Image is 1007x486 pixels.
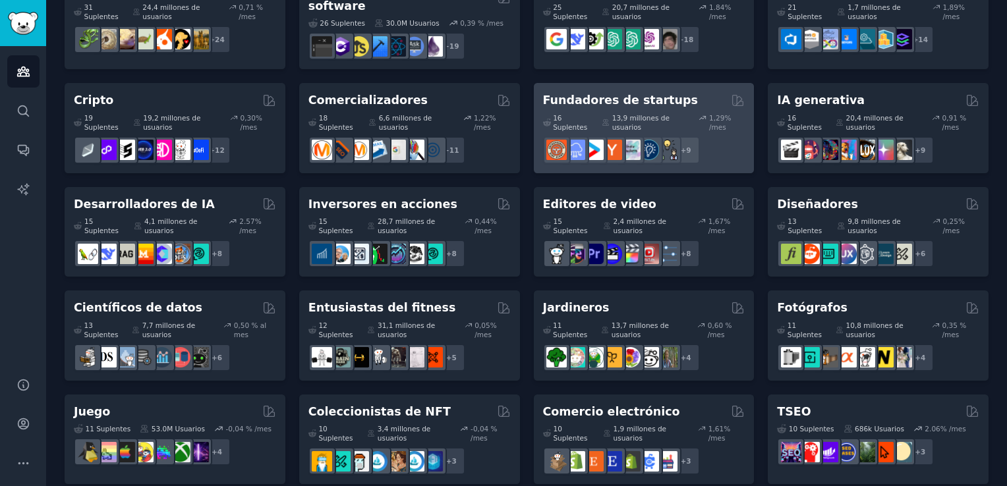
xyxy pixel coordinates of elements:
[367,36,388,57] img: iOSPrograming
[818,29,838,49] img: Docker_DevOps
[203,240,231,267] div: +
[312,347,332,367] img: GIMNASIO
[602,29,622,49] img: chatgpt_promptDesign
[115,29,135,49] img: leopardgeckos
[906,240,934,267] div: +
[612,113,690,132] font: 13,9 millones de usuarios
[241,113,276,132] div: 0,30% /mes
[170,29,190,49] img: Consejos para mascotas
[836,347,857,367] img: SonyAlpha
[620,140,641,160] img: indiehackers
[855,244,875,264] img: Experiencia de usuario
[74,196,215,213] h2: Desarrolladores de IA
[788,3,828,21] font: 21 Suplentes
[873,347,894,367] img: Nikon
[142,321,215,339] font: 7,7 millones de usuarios
[639,244,659,264] img: Youtubevideo
[602,451,622,472] img: Vendedores de Etsy
[943,3,979,21] div: 1,89% /mes
[386,140,406,160] img: Anuncios de Google
[452,457,457,465] font: 3
[873,29,894,49] img: aws_cdk
[74,300,202,316] h2: Científicos de datos
[188,29,209,49] img: raza de perro
[565,29,585,49] img: Búsqueda profunda
[799,140,820,160] img: dalle2
[892,347,912,367] img: Fotografía de bodas
[855,442,875,462] img: Local_SEO
[925,424,965,433] div: 2.06% /mes
[379,113,454,132] font: 6,6 millones de usuarios
[708,424,745,443] div: 1,61% /mes
[777,92,865,109] h2: IA generativa
[386,451,406,472] img: Criptoarte
[170,442,190,462] img: XboxGamers
[873,442,894,462] img: GoogleSearchConsole
[942,113,979,132] div: 0,91 % /mes
[438,32,465,60] div: +
[543,92,698,109] h2: Fundadores de startups
[657,29,677,49] img: Inteligencia artificial
[565,451,585,472] img: Shopify
[781,244,801,264] img: tipografía
[686,146,691,154] font: 9
[672,344,700,371] div: +
[620,347,641,367] img: flores
[225,424,272,433] div: -0,04 % /mes
[203,438,231,466] div: +
[78,140,98,160] img: ethfinance
[308,404,451,420] h2: Coleccionistas de NFT
[781,29,801,49] img: azuredevops
[115,140,135,160] img: Ethstaker
[836,442,857,462] img: SEO_cases
[84,321,123,339] font: 13 Suplentes
[188,140,209,160] img: Defi_
[367,140,388,160] img: Marketing por correo electrónico
[657,140,677,160] img: GrowMyBusiness
[170,347,190,367] img: Datasets
[152,29,172,49] img: carolina
[620,29,641,49] img: chatgpt_prompts_
[781,140,801,160] img: aivideo
[612,321,688,339] font: 13,7 millones de usuarios
[188,442,209,462] img: Transmisión de Twitch
[460,18,503,28] div: 0,39 % /mes
[553,113,592,132] font: 16 Suplentes
[553,217,593,235] font: 15 Suplentes
[657,347,677,367] img: Mundo de jardineros
[620,451,641,472] img: ReseñaMyShopify
[308,300,456,316] h2: Entusiastas del fitness
[921,448,925,456] font: 3
[133,140,154,160] img: web3
[855,347,875,367] img: canónigo
[781,442,801,462] img: SEO_Digital_Marketing
[906,438,934,466] div: +
[217,250,222,257] font: 8
[474,113,510,132] div: 1,22% /mes
[312,451,332,472] img: NFTExchange
[312,140,332,160] img: content_marketing
[438,240,465,267] div: +
[386,36,406,57] img: reactnative
[672,136,700,164] div: +
[422,451,443,472] img: Artículos digitales
[788,113,826,132] font: 16 Suplentes
[855,29,875,49] img: ingeniería de plataforma
[78,442,98,462] img: linux_gaming
[799,244,820,264] img: Diseño de logotipos
[602,244,622,264] img: Editores de video
[312,244,332,264] img: Dividendos
[318,424,358,443] font: 10 Suplentes
[378,424,451,443] font: 3,4 millones de usuarios
[543,404,680,420] h2: Comercio electrónico
[452,250,457,257] font: 8
[565,244,585,264] img: Editores
[781,347,801,367] img: analógico
[215,146,225,154] font: 12
[96,140,117,160] img: 0xPolígono
[386,244,406,264] img: AccionesYComerciar
[115,442,135,462] img: Macgaming
[553,424,593,443] font: 10 Suplentes
[799,347,820,367] img: Fotografía callejera
[639,140,659,160] img: Emprendimiento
